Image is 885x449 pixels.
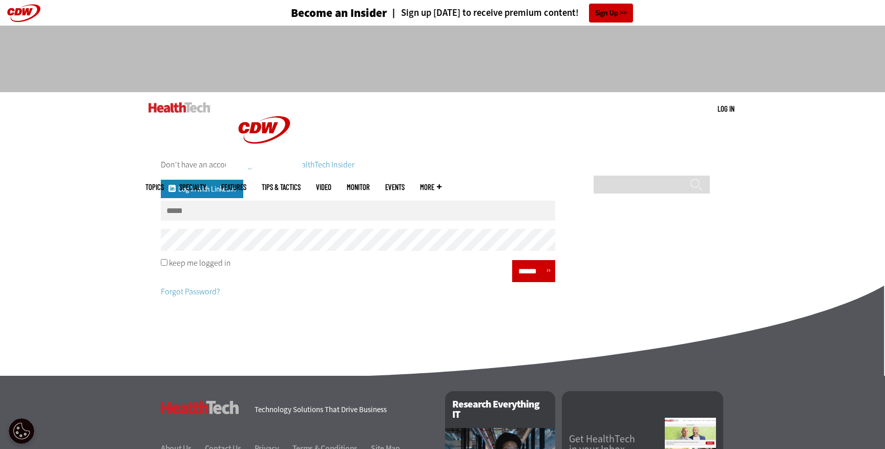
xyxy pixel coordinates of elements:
[226,160,303,170] a: CDW
[252,7,387,19] a: Become an Insider
[145,183,164,191] span: Topics
[718,104,734,113] a: Log in
[226,92,303,168] img: Home
[179,183,206,191] span: Specialty
[589,4,633,23] a: Sign Up
[385,183,405,191] a: Events
[262,183,301,191] a: Tips & Tactics
[347,183,370,191] a: MonITor
[316,183,331,191] a: Video
[291,7,387,19] h3: Become an Insider
[9,418,34,444] div: Cookie Settings
[718,103,734,114] div: User menu
[161,286,220,297] a: Forgot Password?
[387,8,579,18] a: Sign up [DATE] to receive premium content!
[420,183,441,191] span: More
[221,183,246,191] a: Features
[149,102,210,113] img: Home
[161,401,239,414] h3: HealthTech
[445,391,555,428] h2: Research Everything IT
[255,406,432,414] h4: Technology Solutions That Drive Business
[9,418,34,444] button: Open Preferences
